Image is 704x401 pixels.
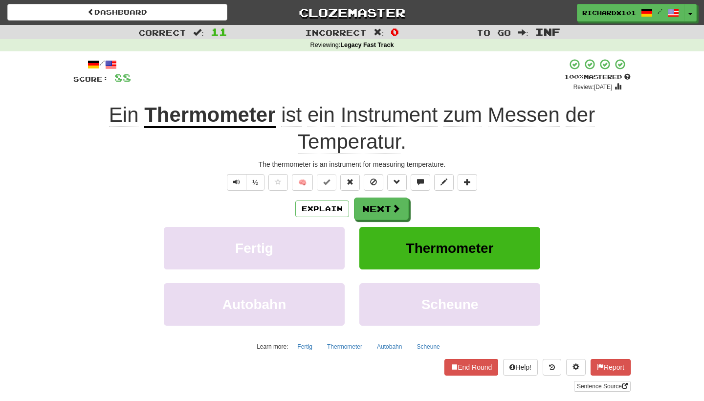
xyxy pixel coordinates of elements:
[225,174,264,191] div: Text-to-speech controls
[235,241,273,256] span: Fertig
[477,27,511,37] span: To go
[7,4,227,21] a: Dashboard
[292,339,318,354] button: Fertig
[281,103,302,127] span: ist
[242,4,462,21] a: Clozemaster
[164,227,345,269] button: Fertig
[372,339,407,354] button: Autobahn
[359,227,540,269] button: Thermometer
[222,297,286,312] span: Autobahn
[317,174,336,191] button: Set this sentence to 100% Mastered (alt+m)
[564,73,584,81] span: 100 %
[564,73,631,82] div: Mastered
[144,103,275,128] u: Thermometer
[411,339,445,354] button: Scheune
[566,103,595,127] span: der
[341,103,438,127] span: Instrument
[322,339,368,354] button: Thermometer
[364,174,383,191] button: Ignore sentence (alt+i)
[114,71,131,84] span: 88
[411,174,430,191] button: Discuss sentence (alt+u)
[443,103,482,127] span: zum
[518,28,528,37] span: :
[73,58,131,70] div: /
[305,27,367,37] span: Incorrect
[458,174,477,191] button: Add to collection (alt+a)
[211,26,227,38] span: 11
[257,343,288,350] small: Learn more:
[268,174,288,191] button: Favorite sentence (alt+f)
[421,297,479,312] span: Scheune
[543,359,561,376] button: Round history (alt+y)
[276,103,595,154] span: .
[582,8,636,17] span: RichardX101
[591,359,631,376] button: Report
[340,174,360,191] button: Reset to 0% Mastered (alt+r)
[308,103,335,127] span: ein
[109,103,139,127] span: Ein
[573,84,613,90] small: Review: [DATE]
[387,174,407,191] button: Grammar (alt+g)
[246,174,264,191] button: ½
[73,159,631,169] div: The thermometer is an instrument for measuring temperature.
[73,75,109,83] span: Score:
[359,283,540,326] button: Scheune
[444,359,498,376] button: End Round
[164,283,345,326] button: Autobahn
[138,27,186,37] span: Correct
[340,42,394,48] strong: Legacy Fast Track
[374,28,384,37] span: :
[574,381,631,392] a: Sentence Source
[354,198,409,220] button: Next
[295,200,349,217] button: Explain
[488,103,560,127] span: Messen
[391,26,399,38] span: 0
[577,4,684,22] a: RichardX101 /
[292,174,313,191] button: 🧠
[193,28,204,37] span: :
[298,130,400,154] span: Temperatur
[227,174,246,191] button: Play sentence audio (ctl+space)
[535,26,560,38] span: Inf
[658,8,662,15] span: /
[406,241,494,256] span: Thermometer
[434,174,454,191] button: Edit sentence (alt+d)
[503,359,538,376] button: Help!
